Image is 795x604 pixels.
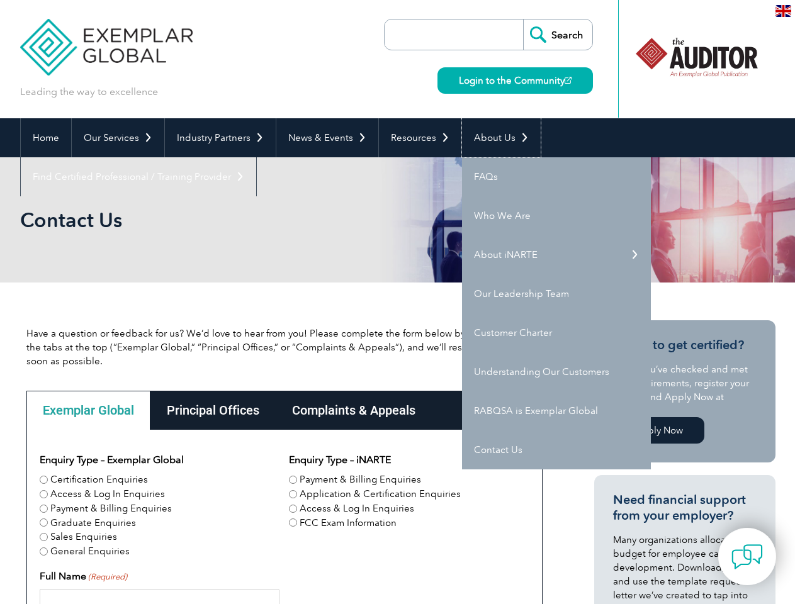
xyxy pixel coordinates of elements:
[50,544,130,559] label: General Enquiries
[731,541,763,573] img: contact-chat.png
[26,391,150,430] div: Exemplar Global
[462,313,651,352] a: Customer Charter
[40,569,127,584] label: Full Name
[613,337,757,353] h3: Ready to get certified?
[462,118,541,157] a: About Us
[21,157,256,196] a: Find Certified Professional / Training Provider
[40,452,184,467] legend: Enquiry Type – Exemplar Global
[462,274,651,313] a: Our Leadership Team
[565,77,572,84] img: open_square.png
[462,391,651,430] a: RABQSA is Exemplar Global
[300,473,421,487] label: Payment & Billing Enquiries
[300,501,414,516] label: Access & Log In Enquiries
[613,417,704,444] a: Apply Now
[613,492,757,523] h3: Need financial support from your employer?
[300,516,397,530] label: FCC Exam Information
[775,5,791,17] img: en
[21,118,71,157] a: Home
[462,157,651,196] a: FAQs
[462,352,651,391] a: Understanding Our Customers
[20,208,504,232] h1: Contact Us
[50,501,172,516] label: Payment & Billing Enquiries
[462,235,651,274] a: About iNARTE
[87,571,127,583] span: (Required)
[20,85,158,99] p: Leading the way to excellence
[437,67,593,94] a: Login to the Community
[50,530,117,544] label: Sales Enquiries
[72,118,164,157] a: Our Services
[523,20,592,50] input: Search
[150,391,276,430] div: Principal Offices
[379,118,461,157] a: Resources
[462,430,651,469] a: Contact Us
[276,391,432,430] div: Complaints & Appeals
[613,362,757,404] p: Once you’ve checked and met the requirements, register your details and Apply Now at
[50,516,136,530] label: Graduate Enquiries
[276,118,378,157] a: News & Events
[289,452,391,467] legend: Enquiry Type – iNARTE
[50,473,148,487] label: Certification Enquiries
[50,487,165,501] label: Access & Log In Enquiries
[462,196,651,235] a: Who We Are
[26,327,543,368] p: Have a question or feedback for us? We’d love to hear from you! Please complete the form below by...
[165,118,276,157] a: Industry Partners
[300,487,461,501] label: Application & Certification Enquiries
